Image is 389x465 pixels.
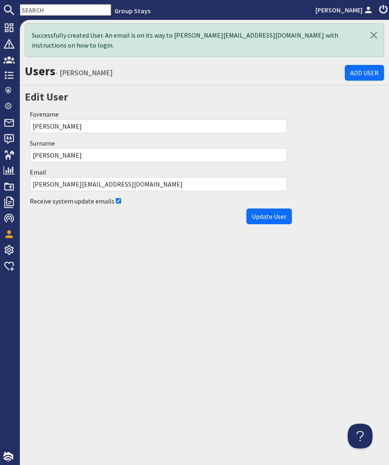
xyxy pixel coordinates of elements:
a: [PERSON_NAME] [315,5,374,15]
a: Add User [345,65,384,81]
img: staytech_i_w-64f4e8e9ee0a9c174fd5317b4b171b261742d2d393467e5bdba4413f4f884c10.svg [3,452,13,462]
small: - [PERSON_NAME] [55,68,113,77]
button: Update User [246,209,292,224]
label: Receive system update emails [30,197,115,205]
iframe: Toggle Customer Support [348,424,372,448]
input: Surname [30,148,287,162]
input: Forename [30,119,287,133]
input: Email [30,177,287,191]
div: Successfully created User. An email is on its way to [PERSON_NAME][EMAIL_ADDRESS][DOMAIN_NAME] wi... [25,23,384,57]
label: Forename [30,110,59,118]
h2: Edit User [25,89,292,105]
span: Update User [252,212,286,221]
input: SEARCH [20,4,111,16]
label: Email [30,168,46,176]
a: Users [25,63,55,79]
label: Surname [30,139,55,147]
a: Group Stays [115,7,150,15]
